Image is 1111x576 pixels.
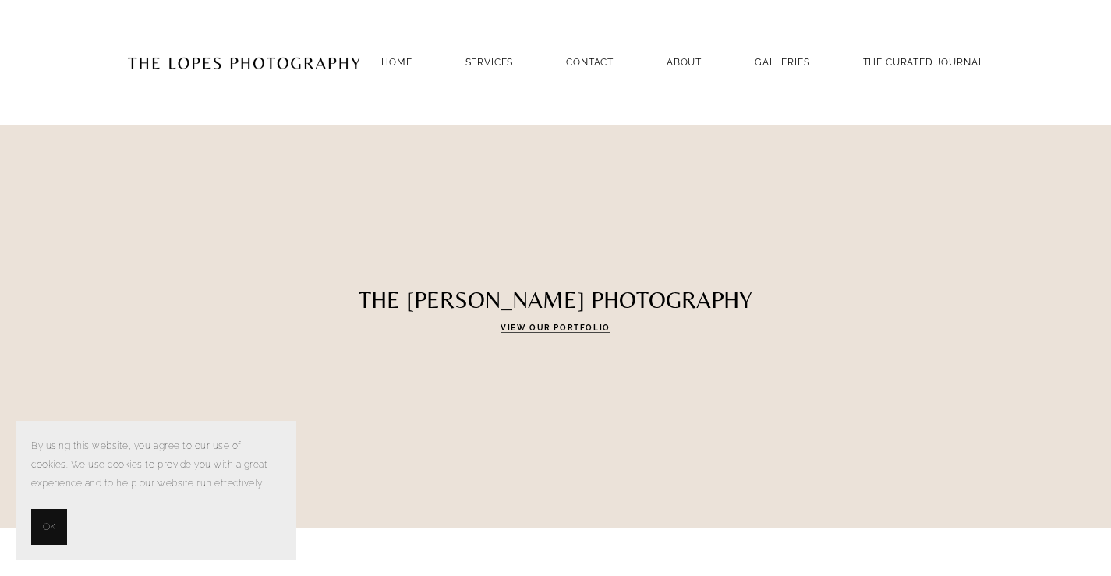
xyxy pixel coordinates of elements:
[863,51,985,72] a: THE CURATED JOURNAL
[31,436,281,493] p: By using this website, you agree to our use of cookies. We use cookies to provide you with a grea...
[16,421,296,560] section: Cookie banner
[127,24,361,101] img: Portugal Wedding Photographer | The Lopes Photography
[566,51,614,72] a: Contact
[667,51,702,72] a: ABOUT
[501,323,610,332] strong: VIEW OUR PORTFOLIO
[381,51,412,72] a: Home
[31,509,67,545] button: OK
[43,518,55,536] span: OK
[755,51,810,72] a: GALLERIES
[465,57,514,68] a: SERVICES
[359,286,752,313] strong: THE [PERSON_NAME] PHOTOGRAPHY
[501,323,610,333] a: VIEW OUR PORTFOLIO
